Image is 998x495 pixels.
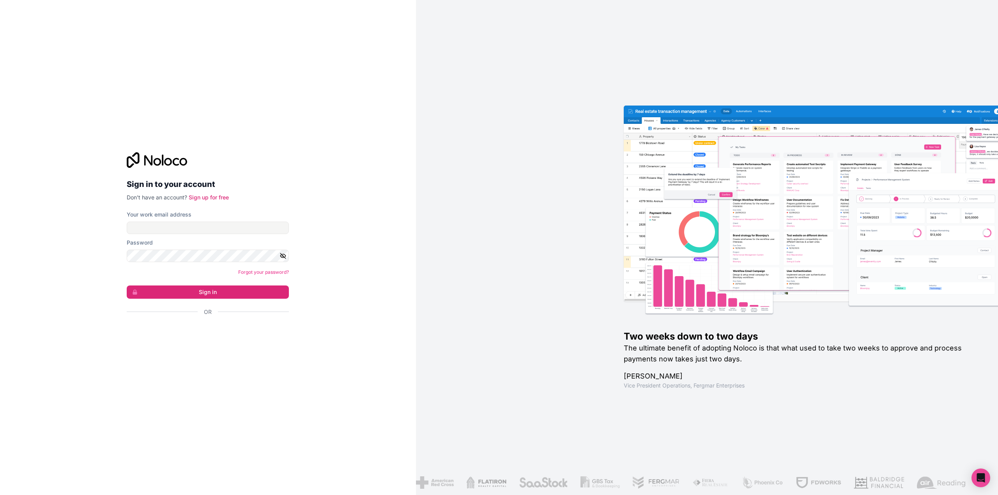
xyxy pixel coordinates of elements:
input: Email address [127,222,289,234]
img: /assets/flatiron-C8eUkumj.png [465,476,506,489]
img: /assets/saastock-C6Zbiodz.png [518,476,567,489]
img: /assets/fdworks-Bi04fVtw.png [795,476,840,489]
span: Don't have an account? [127,194,187,201]
h1: [PERSON_NAME] [624,371,973,382]
img: /assets/baldridge-DxmPIwAm.png [853,476,903,489]
img: /assets/airreading-FwAmRzSr.png [916,476,965,489]
input: Password [127,250,289,262]
label: Password [127,239,153,247]
span: Or [204,308,212,316]
img: /assets/gbstax-C-GtDUiK.png [579,476,619,489]
h2: The ultimate benefit of adopting Noloco is that what used to take two weeks to approve and proces... [624,343,973,365]
h2: Sign in to your account [127,177,289,191]
div: Open Intercom Messenger [971,469,990,487]
img: /assets/american-red-cross-BAupjrZR.png [414,476,452,489]
img: /assets/phoenix-BREaitsQ.png [740,476,782,489]
h1: Two weeks down to two days [624,330,973,343]
img: /assets/fergmar-CudnrXN5.png [631,476,679,489]
iframe: Schaltfläche „Über Google anmelden“ [123,324,287,342]
a: Forgot your password? [238,269,289,275]
button: Sign in [127,285,289,299]
img: /assets/fiera-fwj2N5v4.png [691,476,728,489]
h1: Vice President Operations , Fergmar Enterprises [624,382,973,389]
a: Sign up for free [189,194,229,201]
label: Your work email address [127,211,191,218]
